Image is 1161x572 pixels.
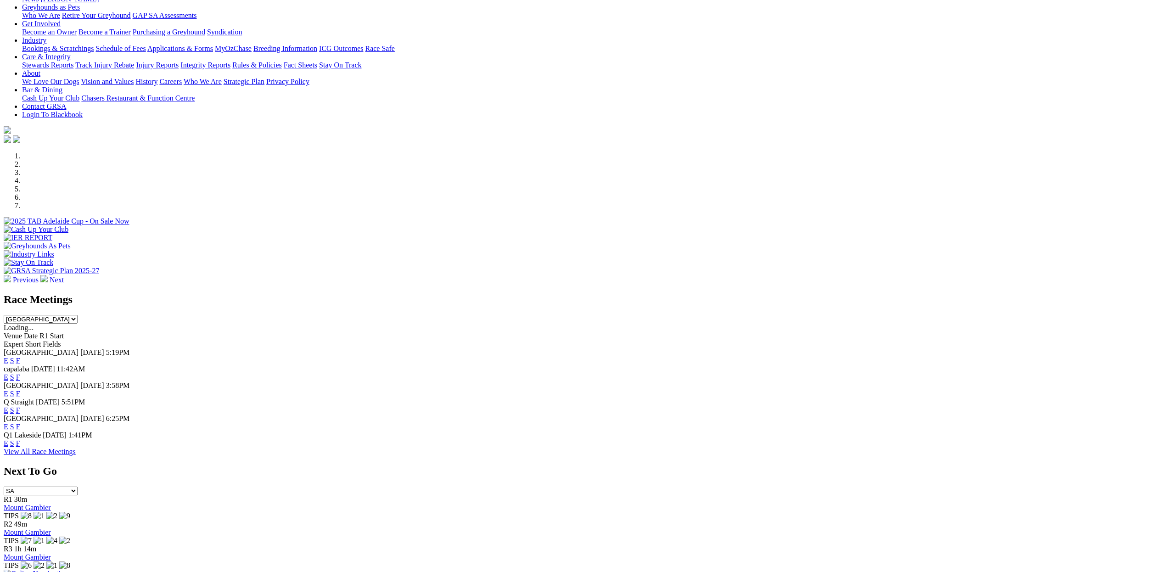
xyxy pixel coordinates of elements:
a: About [22,69,40,77]
a: History [135,78,157,85]
span: TIPS [4,561,19,569]
span: 6:25PM [106,415,130,422]
span: 49m [14,520,27,528]
span: Q Straight [4,398,34,406]
img: 8 [21,512,32,520]
img: 7 [21,537,32,545]
a: Become a Trainer [79,28,131,36]
span: [GEOGRAPHIC_DATA] [4,415,79,422]
a: Retire Your Greyhound [62,11,131,19]
span: TIPS [4,512,19,520]
span: Expert [4,340,23,348]
a: Fact Sheets [284,61,317,69]
a: S [10,439,14,447]
a: F [16,423,20,431]
a: Industry [22,36,46,44]
a: Vision and Values [81,78,134,85]
a: S [10,373,14,381]
a: S [10,390,14,398]
span: [DATE] [43,431,67,439]
a: Integrity Reports [180,61,230,69]
img: IER REPORT [4,234,52,242]
a: F [16,390,20,398]
a: Next [40,276,64,284]
img: 9 [59,512,70,520]
span: [GEOGRAPHIC_DATA] [4,381,79,389]
span: TIPS [4,537,19,544]
a: Mount Gambier [4,553,51,561]
span: 1:41PM [68,431,92,439]
span: R3 [4,545,12,553]
a: E [4,423,8,431]
div: Greyhounds as Pets [22,11,1157,20]
a: F [16,357,20,365]
a: Bar & Dining [22,86,62,94]
img: Stay On Track [4,258,53,267]
span: capalaba [4,365,29,373]
a: Privacy Policy [266,78,309,85]
a: Mount Gambier [4,528,51,536]
a: GAP SA Assessments [133,11,197,19]
img: 6 [21,561,32,570]
a: Bookings & Scratchings [22,45,94,52]
span: [GEOGRAPHIC_DATA] [4,348,79,356]
span: Loading... [4,324,34,331]
div: Care & Integrity [22,61,1157,69]
a: Purchasing a Greyhound [133,28,205,36]
img: 2025 TAB Adelaide Cup - On Sale Now [4,217,129,225]
a: E [4,357,8,365]
span: Venue [4,332,22,340]
img: 2 [34,561,45,570]
span: [DATE] [80,415,104,422]
span: 5:51PM [62,398,85,406]
a: View All Race Meetings [4,448,76,455]
a: Cash Up Your Club [22,94,79,102]
a: S [10,357,14,365]
a: Track Injury Rebate [75,61,134,69]
span: 1h 14m [14,545,36,553]
img: chevron-right-pager-white.svg [40,275,48,282]
img: Industry Links [4,250,54,258]
span: Q1 Lakeside [4,431,41,439]
span: [DATE] [31,365,55,373]
h2: Race Meetings [4,293,1157,306]
a: MyOzChase [215,45,252,52]
img: logo-grsa-white.png [4,126,11,134]
a: Stay On Track [319,61,361,69]
div: Industry [22,45,1157,53]
a: Syndication [207,28,242,36]
a: Breeding Information [253,45,317,52]
img: Greyhounds As Pets [4,242,71,250]
img: GRSA Strategic Plan 2025-27 [4,267,99,275]
a: Careers [159,78,182,85]
span: [DATE] [36,398,60,406]
span: R1 Start [39,332,64,340]
div: Bar & Dining [22,94,1157,102]
a: E [4,373,8,381]
a: Care & Integrity [22,53,71,61]
span: [DATE] [80,348,104,356]
a: E [4,439,8,447]
img: 2 [59,537,70,545]
span: Previous [13,276,39,284]
a: Who We Are [184,78,222,85]
span: R2 [4,520,12,528]
a: Who We Are [22,11,60,19]
img: 2 [46,512,57,520]
span: Short [25,340,41,348]
a: Stewards Reports [22,61,73,69]
a: S [10,406,14,414]
a: We Love Our Dogs [22,78,79,85]
span: Date [24,332,38,340]
span: Next [50,276,64,284]
a: S [10,423,14,431]
img: 4 [46,537,57,545]
span: [DATE] [80,381,104,389]
a: Greyhounds as Pets [22,3,80,11]
a: Applications & Forms [147,45,213,52]
span: 5:19PM [106,348,130,356]
a: Contact GRSA [22,102,66,110]
span: R1 [4,495,12,503]
a: Mount Gambier [4,504,51,511]
a: Schedule of Fees [95,45,146,52]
